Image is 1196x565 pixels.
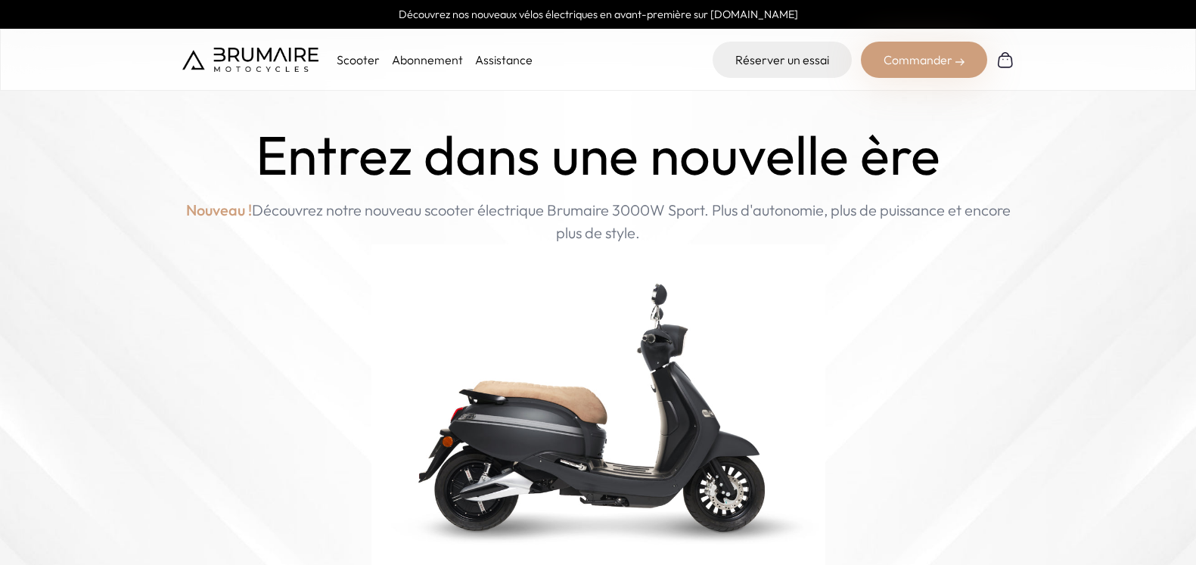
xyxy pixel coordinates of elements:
[337,51,380,69] p: Scooter
[256,124,940,187] h1: Entrez dans une nouvelle ère
[186,199,252,222] span: Nouveau !
[182,48,318,72] img: Brumaire Motocycles
[955,57,965,67] img: right-arrow-2.png
[861,42,987,78] div: Commander
[392,52,463,67] a: Abonnement
[713,42,852,78] a: Réserver un essai
[475,52,533,67] a: Assistance
[996,51,1014,69] img: Panier
[182,199,1014,244] p: Découvrez notre nouveau scooter électrique Brumaire 3000W Sport. Plus d'autonomie, plus de puissa...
